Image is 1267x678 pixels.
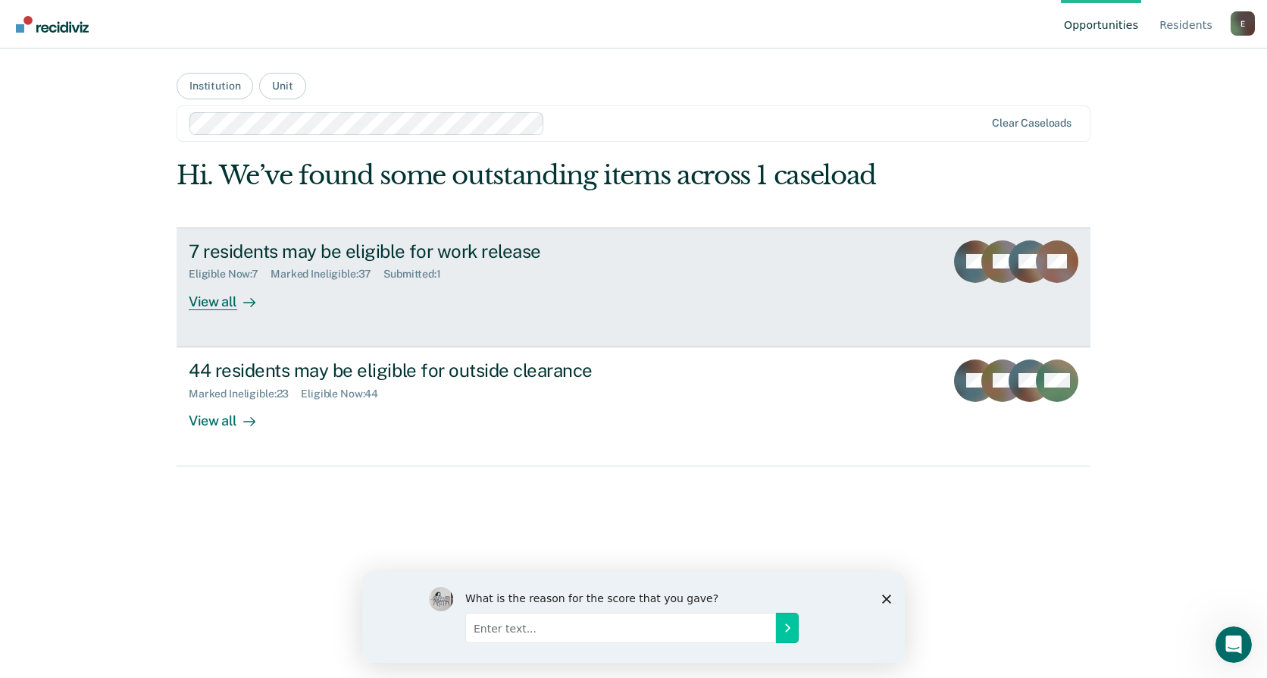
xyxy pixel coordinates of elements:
[189,400,274,429] div: View all
[189,359,721,381] div: 44 residents may be eligible for outside clearance
[16,16,89,33] img: Recidiviz
[177,160,908,191] div: Hi. We’ve found some outstanding items across 1 caseload
[992,117,1071,130] div: Clear caseloads
[271,268,383,281] div: Marked Ineligible : 37
[383,268,453,281] div: Submitted : 1
[1231,11,1255,36] button: Profile dropdown button
[177,347,1090,466] a: 44 residents may be eligible for outside clearanceMarked Ineligible:23Eligible Now:44View all
[189,281,274,310] div: View all
[177,228,1090,347] a: 7 residents may be eligible for work releaseEligible Now:7Marked Ineligible:37Submitted:1View all
[259,73,305,99] button: Unit
[301,388,390,400] div: Eligible Now : 44
[189,268,271,281] div: Eligible Now : 7
[189,240,721,262] div: 7 residents may be eligible for work release
[189,388,301,400] div: Marked Ineligible : 23
[362,572,905,663] iframe: Survey by Kim from Recidiviz
[1231,11,1255,36] div: E
[1215,626,1252,663] iframe: Intercom live chat
[177,73,253,99] button: Institution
